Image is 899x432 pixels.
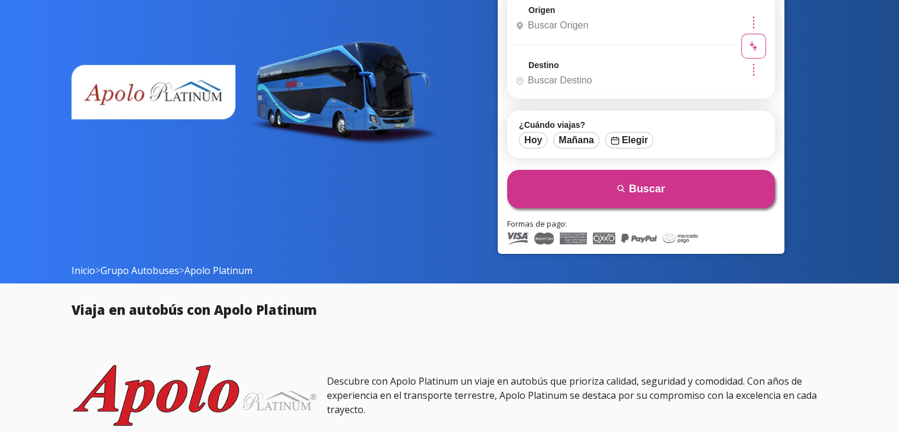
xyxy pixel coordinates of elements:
[72,300,828,320] h2: Viaja en autobús con Apolo Platinum
[72,263,252,278] span: > >
[100,264,179,277] a: Grupo Autobuses
[519,132,547,149] button: Hoy
[593,233,615,244] img: Oxxo
[184,264,252,277] span: Apolo Platinum
[72,264,95,277] a: Inicio
[621,233,657,244] img: PayPal
[553,132,599,149] button: Mañana
[507,218,775,230] p: Formas de pago:
[528,60,559,70] label: Destino
[511,66,732,95] input: Buscar Destino
[72,35,440,153] img: bus apolo platinum
[560,233,586,244] img: American Express
[507,170,775,208] button: Buscar
[519,120,763,130] label: ¿Cuándo viajas?
[605,132,653,149] button: Elegir
[507,233,528,244] img: Visa
[511,11,732,40] input: Buscar Origen
[663,233,698,244] img: Mercado Pago
[528,5,555,15] label: Origen
[534,233,554,244] img: Master Card
[327,375,817,416] span: Descubre con Apolo Platinum un viaje en autobús que prioriza calidad, seguridad y comodidad. Con ...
